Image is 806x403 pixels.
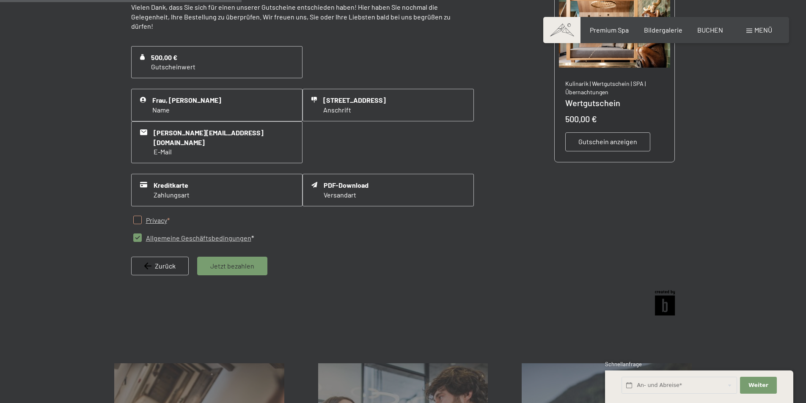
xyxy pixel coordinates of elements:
[322,222,392,230] span: Einwilligung Marketing*
[740,377,776,394] button: Weiter
[590,26,629,34] a: Premium Spa
[604,382,606,389] span: 1
[748,381,768,389] span: Weiter
[644,26,682,34] a: Bildergalerie
[754,26,772,34] span: Menü
[605,361,642,367] span: Schnellanfrage
[697,26,723,34] a: BUCHEN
